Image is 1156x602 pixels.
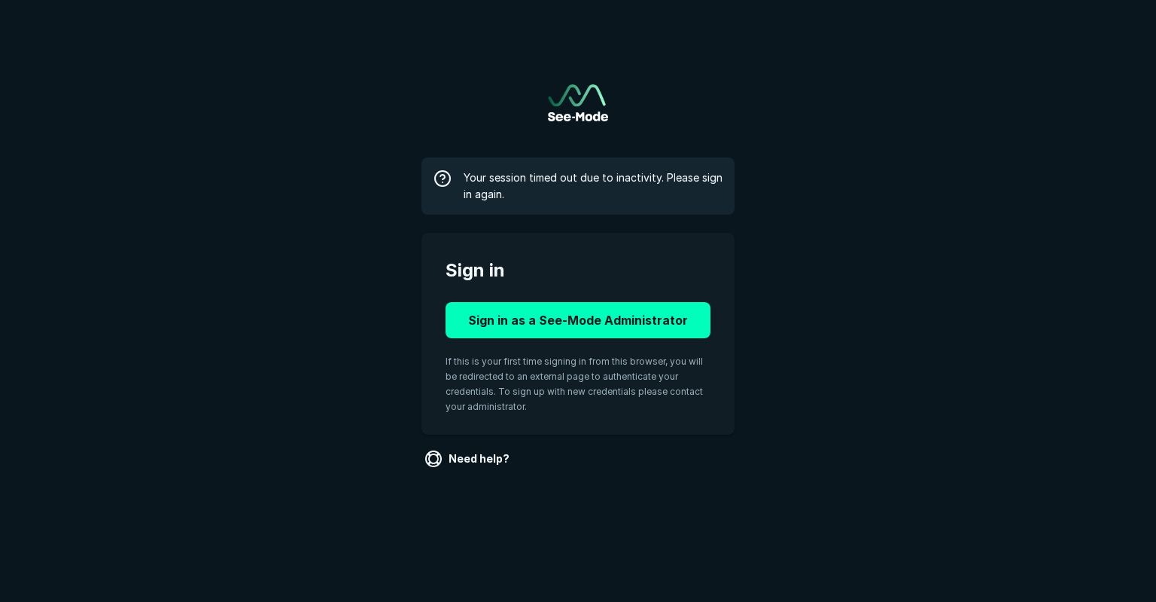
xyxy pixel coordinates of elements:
[548,84,608,121] a: Go to sign in
[464,170,722,203] span: Your session timed out due to inactivity. Please sign in again.
[548,84,608,121] img: See-Mode Logo
[446,257,710,284] span: Sign in
[446,356,703,412] span: If this is your first time signing in from this browser, you will be redirected to an external pa...
[421,447,516,471] a: Need help?
[446,302,710,338] button: Sign in as a See-Mode Administrator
